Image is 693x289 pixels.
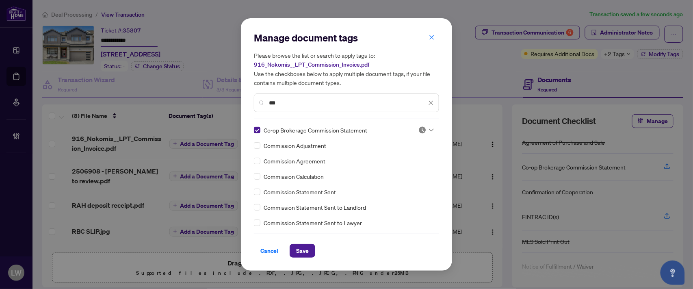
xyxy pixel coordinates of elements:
span: Cancel [260,244,278,257]
span: Commission Statement Sent to Lawyer [264,218,362,227]
button: Cancel [254,244,285,258]
h2: Manage document tags [254,31,439,44]
span: Commission Statement Sent to Landlord [264,203,366,212]
span: Save [296,244,309,257]
span: Co-op Brokerage Commission Statement [264,126,367,135]
span: close [429,35,435,40]
span: 916_Nokomis__LPT_Commission_Invoice.pdf [254,61,369,68]
span: Pending Review [418,126,434,134]
span: close [428,100,434,106]
h5: Please browse the list or search to apply tags to: Use the checkboxes below to apply multiple doc... [254,51,439,87]
img: status [418,126,427,134]
button: Open asap [661,261,685,285]
button: Save [290,244,315,258]
span: Commission Adjustment [264,141,326,150]
span: Commission Calculation [264,172,324,181]
span: Commission Agreement [264,156,325,165]
span: Commission Statement Sent [264,187,336,196]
